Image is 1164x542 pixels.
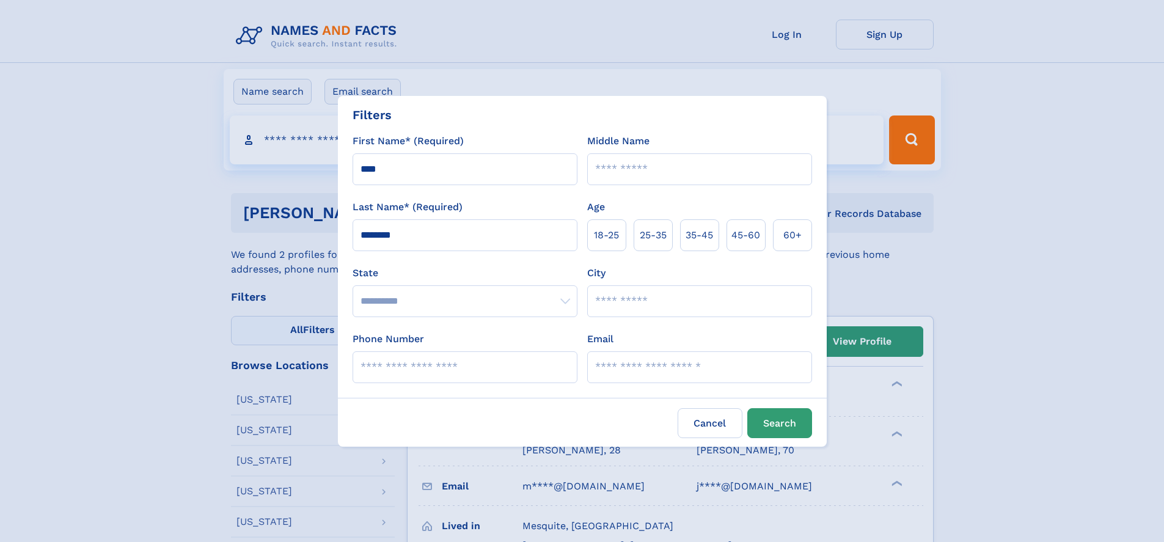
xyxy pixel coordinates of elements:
[587,266,606,280] label: City
[353,266,577,280] label: State
[587,332,613,346] label: Email
[587,134,650,148] label: Middle Name
[353,134,464,148] label: First Name* (Required)
[353,332,424,346] label: Phone Number
[594,228,619,243] span: 18‑25
[686,228,713,243] span: 35‑45
[747,408,812,438] button: Search
[640,228,667,243] span: 25‑35
[678,408,742,438] label: Cancel
[353,200,463,214] label: Last Name* (Required)
[587,200,605,214] label: Age
[353,106,392,124] div: Filters
[731,228,760,243] span: 45‑60
[783,228,802,243] span: 60+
